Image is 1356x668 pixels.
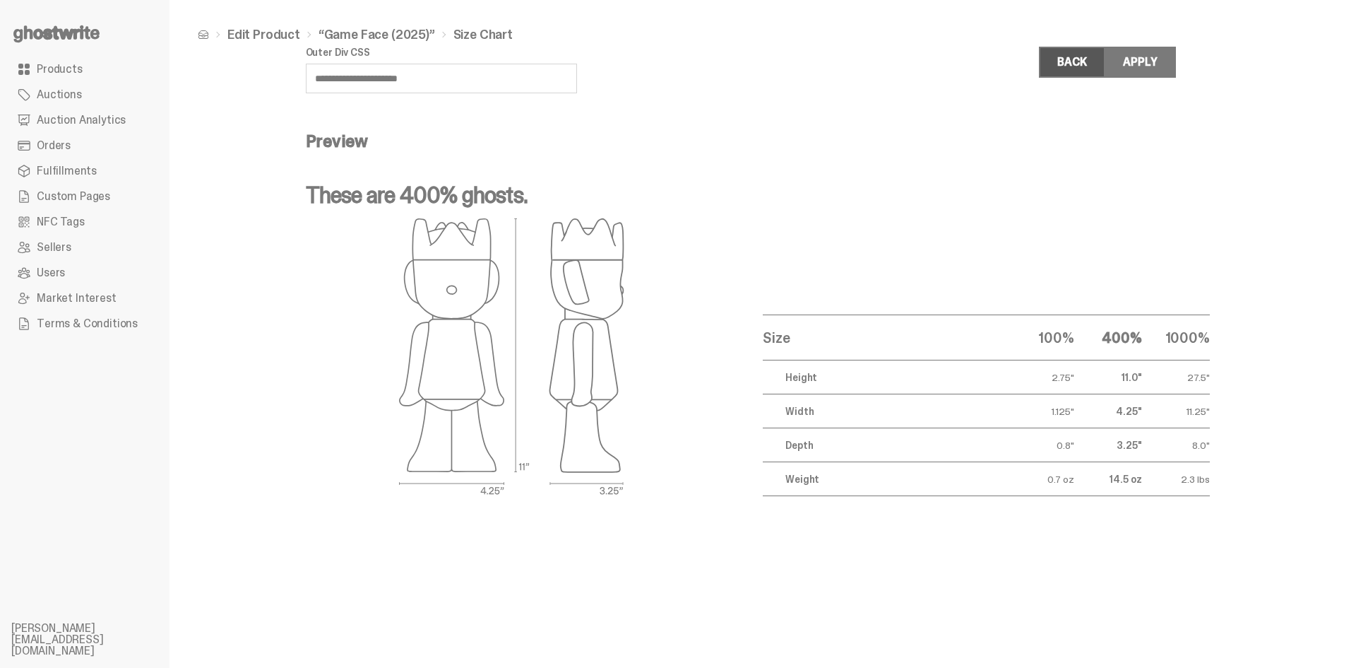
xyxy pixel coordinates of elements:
td: Depth [763,428,1006,462]
td: 11.0" [1074,361,1142,394]
li: [PERSON_NAME][EMAIL_ADDRESS][DOMAIN_NAME] [11,623,181,657]
td: Width [763,394,1006,428]
td: 1.125" [1006,394,1074,428]
span: NFC Tags [37,216,85,228]
a: Terms & Conditions [11,311,158,336]
a: Market Interest [11,286,158,311]
th: 100% [1006,315,1074,361]
button: Apply [1105,47,1175,78]
td: 2.75" [1006,361,1074,394]
img: ghost outlines spec [399,218,625,496]
td: Weight [763,462,1006,496]
label: Outer Div CSS [306,47,577,58]
th: Size [763,315,1006,361]
th: 1000% [1142,315,1210,361]
a: Sellers [11,235,158,260]
td: Height [763,361,1006,394]
span: Custom Pages [37,191,110,202]
td: 2.3 lbs [1142,462,1210,496]
td: 27.5" [1142,361,1210,394]
a: Back [1039,47,1105,78]
td: 8.0" [1142,428,1210,462]
span: Terms & Conditions [37,318,138,329]
a: Products [11,57,158,82]
span: Orders [37,140,71,151]
li: Size Chart [435,28,513,41]
span: Products [37,64,83,75]
span: Fulfillments [37,165,97,177]
a: Orders [11,133,158,158]
p: These are 400% ghosts. [306,184,1210,218]
a: Custom Pages [11,184,158,209]
h4: Preview [306,133,1210,150]
td: 14.5 oz [1074,462,1142,496]
a: Auction Analytics [11,107,158,133]
a: Edit Product [227,28,300,41]
span: Users [37,267,65,279]
a: Auctions [11,82,158,107]
a: “Game Face (2025)” [319,28,435,41]
td: 0.7 oz [1006,462,1074,496]
td: 3.25" [1074,428,1142,462]
span: Auctions [37,89,82,100]
td: 11.25" [1142,394,1210,428]
div: Apply [1123,57,1157,68]
span: Auction Analytics [37,115,126,126]
th: 400% [1074,315,1142,361]
a: Fulfillments [11,158,158,184]
a: NFC Tags [11,209,158,235]
a: Users [11,260,158,286]
td: 4.25" [1074,394,1142,428]
span: Sellers [37,242,71,253]
td: 0.8" [1006,428,1074,462]
span: Market Interest [37,293,117,304]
